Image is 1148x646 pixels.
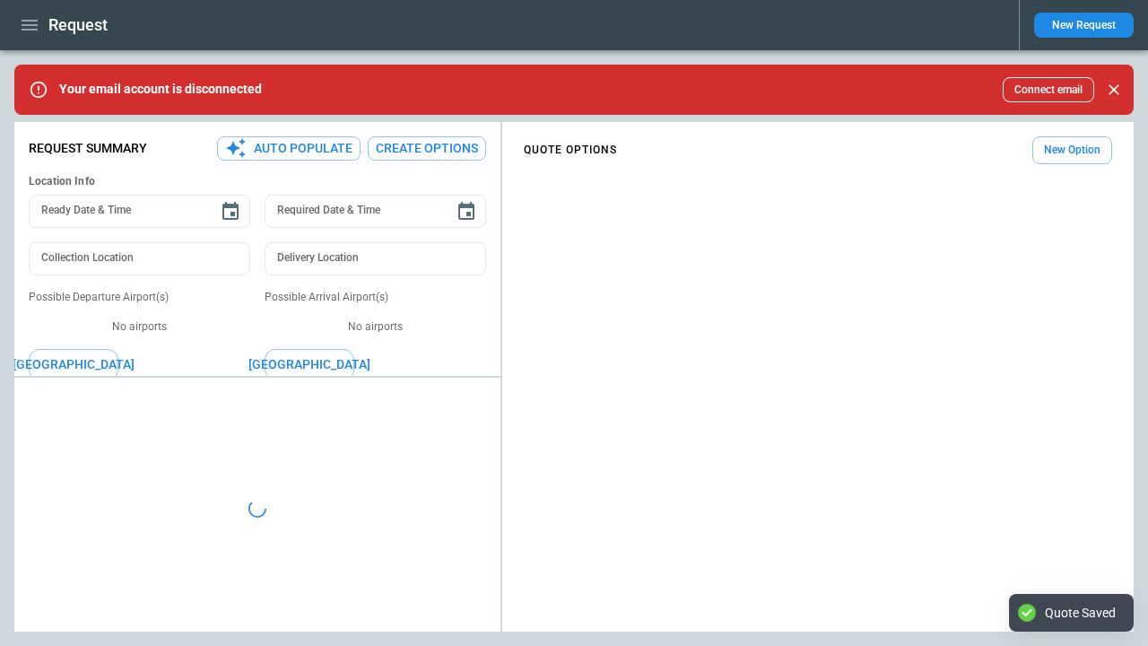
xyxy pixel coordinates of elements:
[265,290,486,305] p: Possible Arrival Airport(s)
[524,146,617,154] h4: QUOTE OPTIONS
[29,349,118,380] button: [GEOGRAPHIC_DATA]
[217,136,361,161] button: Auto Populate
[1034,13,1134,38] button: New Request
[1032,136,1112,164] button: New Option
[29,319,250,335] p: No airports
[448,194,484,230] button: Choose date
[59,82,262,97] p: Your email account is disconnected
[29,290,250,305] p: Possible Departure Airport(s)
[1101,77,1126,102] button: Close
[1003,77,1094,102] button: Connect email
[1045,605,1116,621] div: Quote Saved
[502,129,1134,171] div: scrollable content
[368,136,486,161] button: Create Options
[1101,70,1126,109] div: dismiss
[29,141,147,156] p: Request Summary
[48,14,108,36] h1: Request
[265,319,486,335] p: No airports
[213,194,248,230] button: Choose date
[29,175,486,188] h6: Location Info
[265,349,354,380] button: [GEOGRAPHIC_DATA]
